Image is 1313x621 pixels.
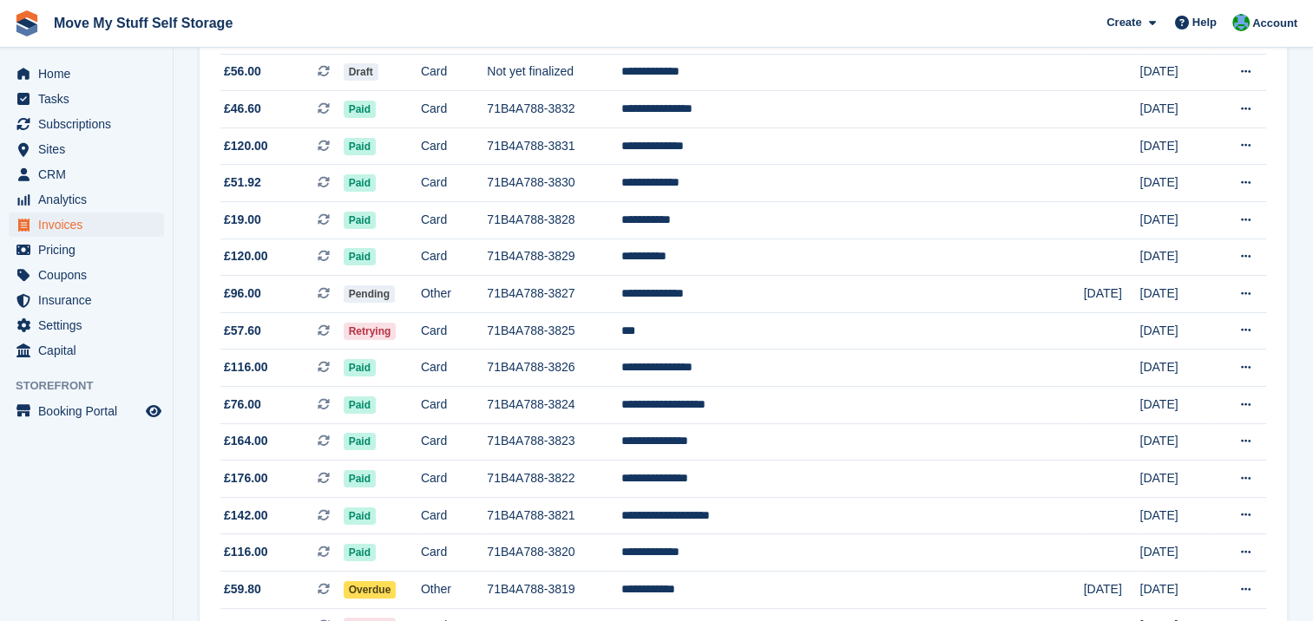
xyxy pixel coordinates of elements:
span: Draft [344,63,378,81]
td: [DATE] [1139,350,1212,387]
td: 71B4A788-3831 [487,127,621,165]
span: Coupons [38,263,142,287]
td: Card [421,165,487,202]
span: £76.00 [224,395,261,414]
td: 71B4A788-3822 [487,461,621,498]
span: Booking Portal [38,399,142,423]
td: [DATE] [1139,202,1212,239]
span: Paid [344,470,376,487]
a: menu [9,187,164,212]
td: [DATE] [1139,127,1212,165]
span: £176.00 [224,469,268,487]
td: 71B4A788-3819 [487,572,621,609]
td: Card [421,202,487,239]
span: Analytics [38,187,142,212]
a: menu [9,87,164,111]
span: Capital [38,338,142,363]
span: Account [1252,15,1297,32]
td: [DATE] [1139,534,1212,572]
td: [DATE] [1139,239,1212,276]
span: Pending [344,285,395,303]
a: menu [9,338,164,363]
img: stora-icon-8386f47178a22dfd0bd8f6a31ec36ba5ce8667c1dd55bd0f319d3a0aa187defe.svg [14,10,40,36]
td: Card [421,350,487,387]
span: Overdue [344,581,397,598]
td: Card [421,387,487,424]
td: Not yet finalized [487,54,621,91]
a: Move My Stuff Self Storage [47,9,240,37]
td: [DATE] [1139,276,1212,313]
td: [DATE] [1139,312,1212,350]
span: Invoices [38,212,142,237]
td: [DATE] [1139,54,1212,91]
td: 71B4A788-3827 [487,276,621,313]
img: Dan [1232,14,1250,31]
span: Paid [344,248,376,265]
span: £116.00 [224,543,268,561]
td: Card [421,423,487,461]
td: Card [421,239,487,276]
td: Card [421,54,487,91]
span: £120.00 [224,137,268,155]
td: 71B4A788-3821 [487,497,621,534]
td: Card [421,127,487,165]
a: menu [9,313,164,337]
span: CRM [38,162,142,186]
a: menu [9,137,164,161]
span: £164.00 [224,432,268,450]
span: £142.00 [224,507,268,525]
a: menu [9,263,164,287]
span: £19.00 [224,211,261,229]
span: Tasks [38,87,142,111]
a: menu [9,212,164,237]
span: £51.92 [224,173,261,192]
span: Pricing [38,238,142,262]
span: Home [38,62,142,86]
span: Paid [344,544,376,561]
span: Subscriptions [38,112,142,136]
td: Card [421,91,487,128]
span: Paid [344,101,376,118]
span: Retrying [344,323,397,340]
td: 71B4A788-3832 [487,91,621,128]
td: 71B4A788-3830 [487,165,621,202]
td: 71B4A788-3823 [487,423,621,461]
td: Card [421,312,487,350]
td: 71B4A788-3825 [487,312,621,350]
td: Other [421,276,487,313]
a: menu [9,112,164,136]
span: Paid [344,212,376,229]
span: £116.00 [224,358,268,376]
a: menu [9,62,164,86]
td: [DATE] [1139,91,1212,128]
span: Paid [344,507,376,525]
td: Other [421,572,487,609]
a: Preview store [143,401,164,422]
td: 71B4A788-3820 [487,534,621,572]
td: [DATE] [1139,572,1212,609]
span: Paid [344,359,376,376]
span: Insurance [38,288,142,312]
td: [DATE] [1139,423,1212,461]
td: 71B4A788-3829 [487,239,621,276]
span: £120.00 [224,247,268,265]
span: Paid [344,174,376,192]
span: £57.60 [224,322,261,340]
td: [DATE] [1084,276,1140,313]
td: [DATE] [1139,497,1212,534]
a: menu [9,238,164,262]
span: Paid [344,433,376,450]
span: Create [1106,14,1141,31]
span: Paid [344,138,376,155]
td: Card [421,497,487,534]
td: [DATE] [1084,572,1140,609]
td: Card [421,534,487,572]
span: Storefront [16,377,173,395]
td: [DATE] [1139,387,1212,424]
a: menu [9,399,164,423]
td: 71B4A788-3828 [487,202,621,239]
span: £56.00 [224,62,261,81]
span: Paid [344,396,376,414]
span: Help [1192,14,1217,31]
a: menu [9,162,164,186]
